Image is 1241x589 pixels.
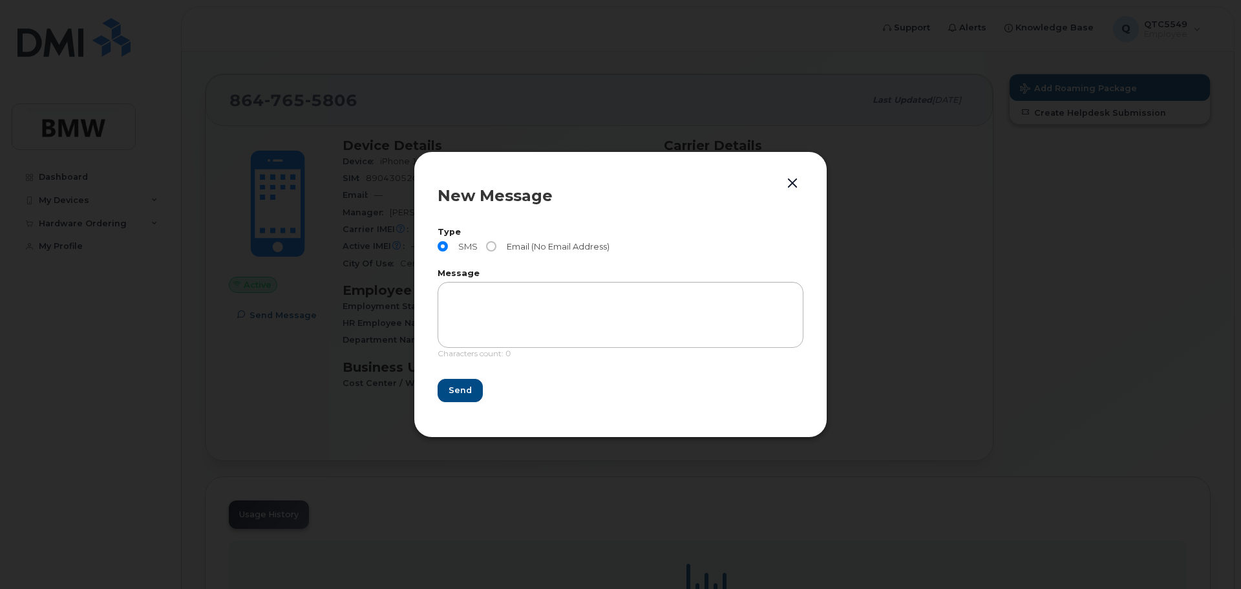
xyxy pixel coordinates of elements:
[453,241,478,252] span: SMS
[1185,533,1231,579] iframe: Messenger Launcher
[449,384,472,396] span: Send
[502,241,610,252] span: Email (No Email Address)
[438,379,483,402] button: Send
[438,270,803,278] label: Message
[486,241,496,252] input: Email (No Email Address)
[438,241,448,252] input: SMS
[438,188,803,204] div: New Message
[438,348,803,367] div: Characters count: 0
[438,228,803,237] label: Type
